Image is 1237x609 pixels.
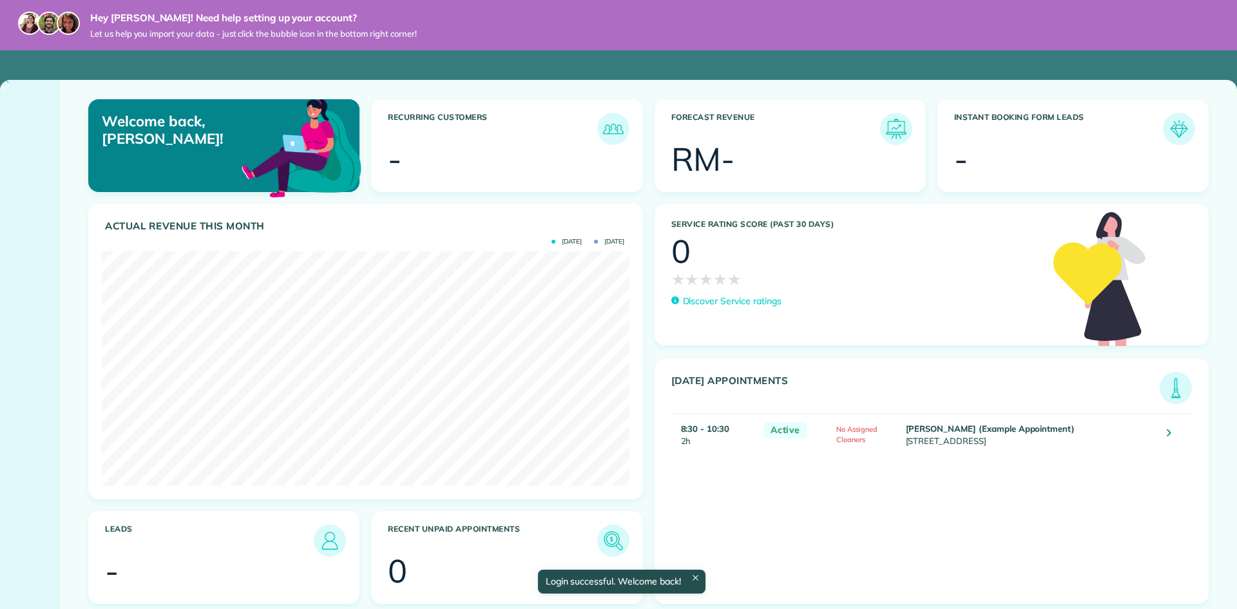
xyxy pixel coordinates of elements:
[685,267,699,291] span: ★
[105,220,629,232] h3: Actual Revenue this month
[102,113,273,147] p: Welcome back, [PERSON_NAME]!
[954,143,968,175] div: -
[600,116,626,142] img: icon_recurring_customers-cf858462ba22bcd05b5a5880d41d6543d210077de5bb9ebc9590e49fd87d84ed.png
[388,143,401,175] div: -
[699,267,713,291] span: ★
[906,423,1075,434] strong: [PERSON_NAME] (Example Appointment)
[388,113,597,145] h3: Recurring Customers
[727,267,742,291] span: ★
[671,235,691,267] div: 0
[57,12,80,35] img: michelle-19f622bdf1676172e81f8f8fba1fb50e276960ebfe0243fe18214015130c80e4.jpg
[671,414,758,454] td: 2h
[105,525,314,557] h3: Leads
[594,238,624,245] span: [DATE]
[671,267,686,291] span: ★
[883,116,909,142] img: icon_forecast_revenue-8c13a41c7ed35a8dcfafea3cbb826a0462acb37728057bba2d056411b612bbbe.png
[903,414,1158,454] td: [STREET_ADDRESS]
[105,555,119,587] div: -
[683,295,782,308] p: Discover Service ratings
[600,528,626,554] img: icon_unpaid_appointments-47b8ce3997adf2238b356f14209ab4cced10bd1f174958f3ca8f1d0dd7fffeee.png
[90,12,417,24] strong: Hey [PERSON_NAME]! Need help setting up your account?
[1166,116,1192,142] img: icon_form_leads-04211a6a04a5b2264e4ee56bc0799ec3eb69b7e499cbb523a139df1d13a81ae0.png
[317,528,343,554] img: icon_leads-1bed01f49abd5b7fead27621c3d59655bb73ed531f8eeb49469d10e621d6b896.png
[388,525,597,557] h3: Recent unpaid appointments
[18,12,41,35] img: maria-72a9807cf96188c08ef61303f053569d2e2a8a1cde33d635c8a3ac13582a053d.jpg
[671,113,880,145] h3: Forecast Revenue
[954,113,1163,145] h3: Instant Booking Form Leads
[671,295,782,308] a: Discover Service ratings
[537,570,705,594] div: Login successful. Welcome back!
[681,423,730,434] strong: 8:30 - 10:30
[90,28,417,39] span: Let us help you import your data - just click the bubble icon in the bottom right corner!
[764,422,807,438] span: Active
[239,84,364,209] img: dashboard_welcome-42a62b7d889689a78055ac9021e634bf52bae3f8056760290aed330b23ab8690.png
[388,555,407,587] div: 0
[713,267,727,291] span: ★
[671,220,1040,229] h3: Service Rating score (past 30 days)
[1163,375,1189,401] img: icon_todays_appointments-901f7ab196bb0bea1936b74009e4eb5ffbc2d2711fa7634e0d609ed5ef32b18b.png
[551,238,582,245] span: [DATE]
[671,375,1160,404] h3: [DATE] Appointments
[37,12,61,35] img: jorge-587dff0eeaa6aab1f244e6dc62b8924c3b6ad411094392a53c71c6c4a576187d.jpg
[836,425,877,445] span: No Assigned Cleaners
[671,143,735,175] div: RM-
